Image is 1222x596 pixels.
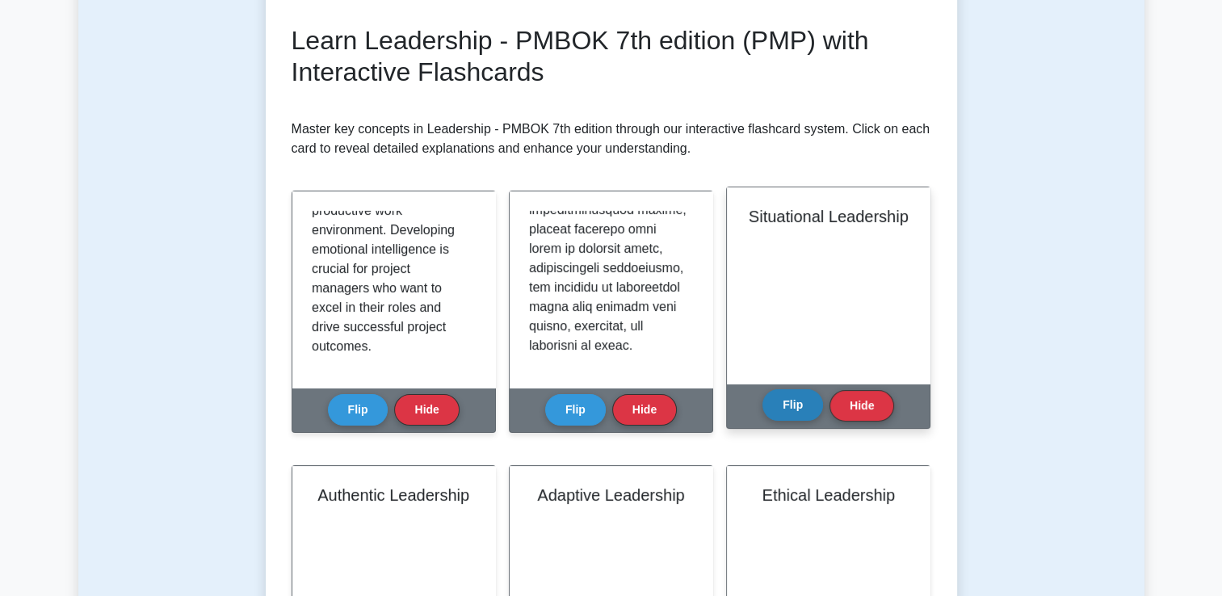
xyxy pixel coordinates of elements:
h2: Authentic Leadership [312,485,476,505]
h2: Learn Leadership - PMBOK 7th edition (PMP) with Interactive Flashcards [292,25,931,87]
button: Hide [829,390,894,422]
button: Flip [328,394,388,426]
h2: Ethical Leadership [746,485,910,505]
h2: Adaptive Leadership [529,485,693,505]
p: Master key concepts in Leadership - PMBOK 7th edition through our interactive flashcard system. C... [292,120,931,158]
button: Hide [612,394,677,426]
button: Hide [394,394,459,426]
h2: Situational Leadership [746,207,910,226]
button: Flip [762,389,823,421]
button: Flip [545,394,606,426]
